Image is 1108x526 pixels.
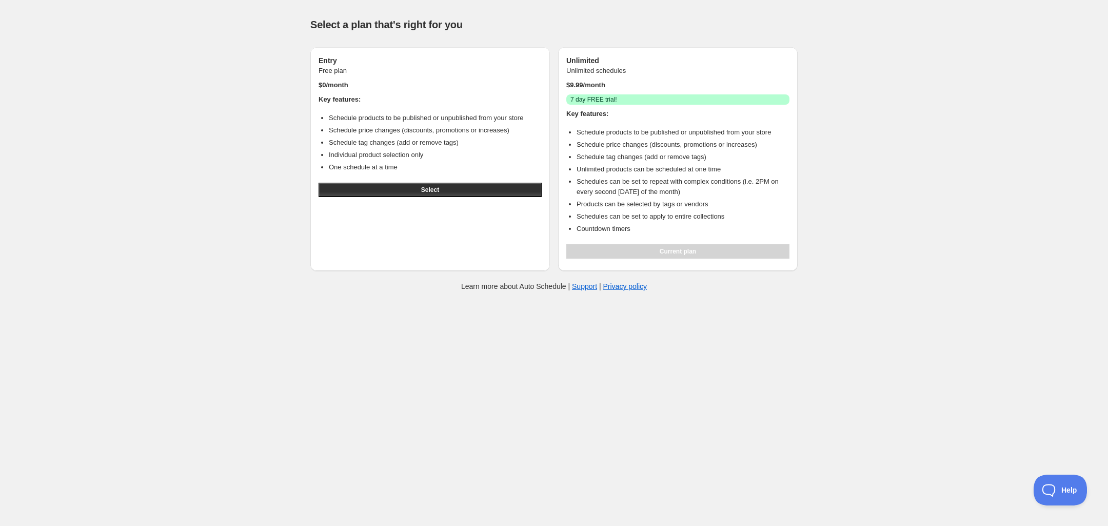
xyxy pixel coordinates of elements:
[577,152,789,162] li: Schedule tag changes (add or remove tags)
[603,282,647,290] a: Privacy policy
[329,162,542,172] li: One schedule at a time
[319,80,542,90] p: $ 0 /month
[319,66,542,76] p: Free plan
[1034,475,1087,505] iframe: Toggle Customer Support
[572,282,597,290] a: Support
[329,138,542,148] li: Schedule tag changes (add or remove tags)
[319,94,542,105] h4: Key features:
[319,55,542,66] h3: Entry
[577,199,789,209] li: Products can be selected by tags or vendors
[329,150,542,160] li: Individual product selection only
[577,140,789,150] li: Schedule price changes (discounts, promotions or increases)
[577,177,789,197] li: Schedules can be set to repeat with complex conditions (i.e. 2PM on every second [DATE] of the mo...
[310,18,798,31] h1: Select a plan that's right for you
[566,109,789,119] h4: Key features:
[577,224,789,234] li: Countdown timers
[319,183,542,197] button: Select
[577,211,789,222] li: Schedules can be set to apply to entire collections
[570,95,617,104] span: 7 day FREE trial!
[329,125,542,135] li: Schedule price changes (discounts, promotions or increases)
[421,186,439,194] span: Select
[577,127,789,138] li: Schedule products to be published or unpublished from your store
[461,281,647,291] p: Learn more about Auto Schedule | |
[577,164,789,174] li: Unlimited products can be scheduled at one time
[566,80,789,90] p: $ 9.99 /month
[329,113,542,123] li: Schedule products to be published or unpublished from your store
[566,55,789,66] h3: Unlimited
[566,66,789,76] p: Unlimited schedules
